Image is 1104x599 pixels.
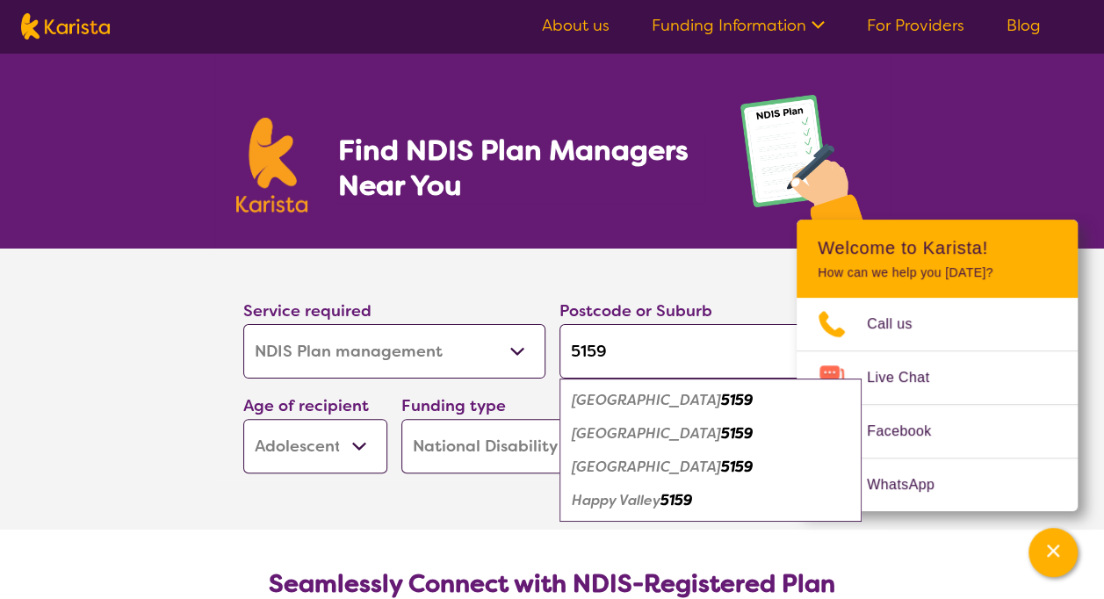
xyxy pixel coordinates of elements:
div: Aberfoyle Park 5159 [568,384,853,417]
span: WhatsApp [867,472,956,498]
a: Funding Information [652,15,825,36]
label: Postcode or Suburb [559,300,712,321]
em: [GEOGRAPHIC_DATA] [572,458,721,476]
div: Chandlers Hill 5159 [568,417,853,451]
label: Age of recipient [243,395,369,416]
em: 5159 [721,424,753,443]
a: Web link opens in a new tab. [797,458,1078,511]
img: plan-management [740,95,869,249]
em: [GEOGRAPHIC_DATA] [572,424,721,443]
div: Channel Menu [797,220,1078,511]
input: Type [559,324,862,379]
em: [GEOGRAPHIC_DATA] [572,391,721,409]
span: Call us [867,311,934,337]
em: 5159 [721,391,753,409]
em: Happy Valley [572,491,660,509]
img: Karista logo [236,118,308,213]
em: 5159 [721,458,753,476]
div: Happy Valley 5159 [568,484,853,517]
a: About us [542,15,610,36]
em: 5159 [660,491,692,509]
label: Funding type [401,395,506,416]
h2: Welcome to Karista! [818,237,1057,258]
ul: Choose channel [797,298,1078,511]
p: How can we help you [DATE]? [818,265,1057,280]
button: Channel Menu [1028,528,1078,577]
a: Blog [1007,15,1041,36]
h1: Find NDIS Plan Managers Near You [337,133,704,203]
span: Live Chat [867,364,950,391]
img: Karista logo [21,13,110,40]
a: For Providers [867,15,964,36]
label: Service required [243,300,372,321]
span: Facebook [867,418,952,444]
div: Flagstaff Hill 5159 [568,451,853,484]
